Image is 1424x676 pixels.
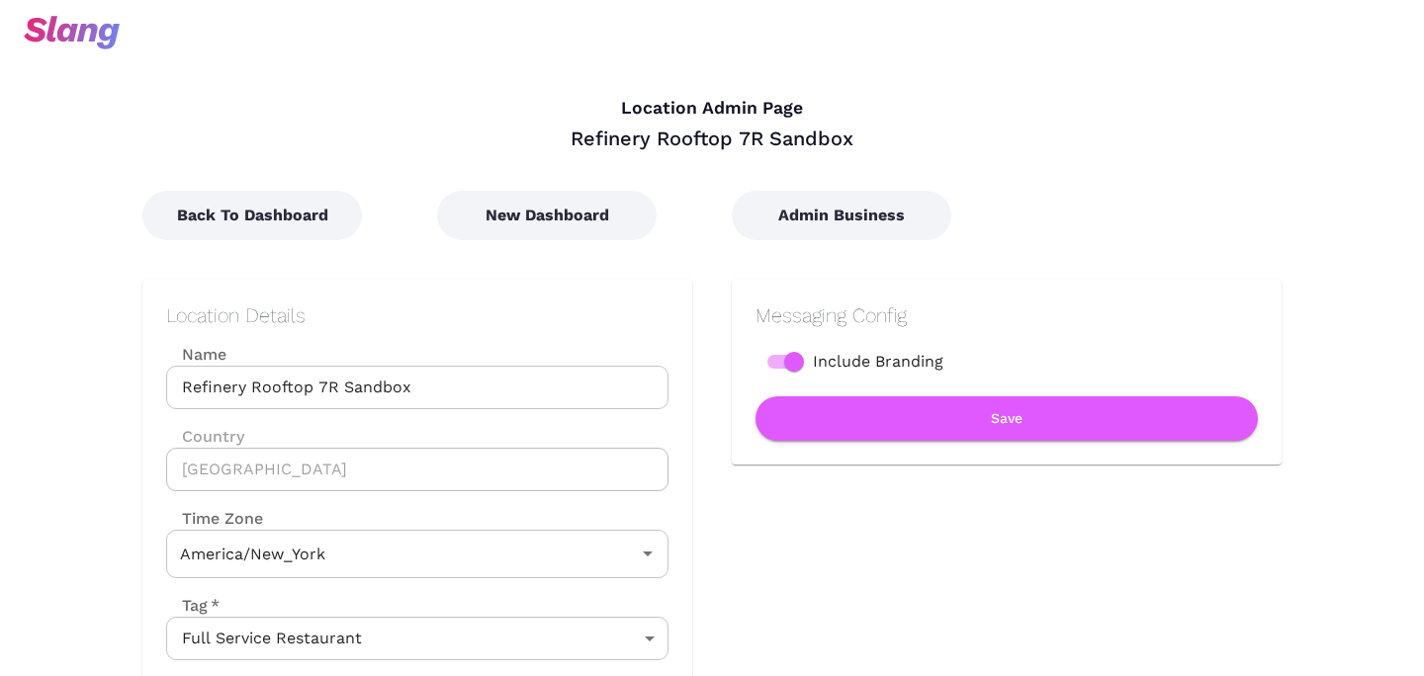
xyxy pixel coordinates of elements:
[142,126,1282,151] div: Refinery Rooftop 7R Sandbox
[813,350,943,374] span: Include Branding
[166,425,668,448] label: Country
[142,191,362,240] button: Back To Dashboard
[437,191,657,240] button: New Dashboard
[732,191,951,240] button: Admin Business
[166,303,668,327] h2: Location Details
[166,594,220,617] label: Tag
[634,540,662,567] button: Open
[732,206,951,224] a: Admin Business
[142,98,1282,120] h4: Location Admin Page
[166,343,668,366] label: Name
[756,303,1258,327] h2: Messaging Config
[166,507,668,530] label: Time Zone
[756,396,1258,441] button: Save
[24,16,120,49] img: svg+xml;base64,PHN2ZyB3aWR0aD0iOTciIGhlaWdodD0iMzQiIHZpZXdCb3g9IjAgMCA5NyAzNCIgZmlsbD0ibm9uZSIgeG...
[437,206,657,224] a: New Dashboard
[166,617,668,660] div: Full Service Restaurant
[142,206,362,224] a: Back To Dashboard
